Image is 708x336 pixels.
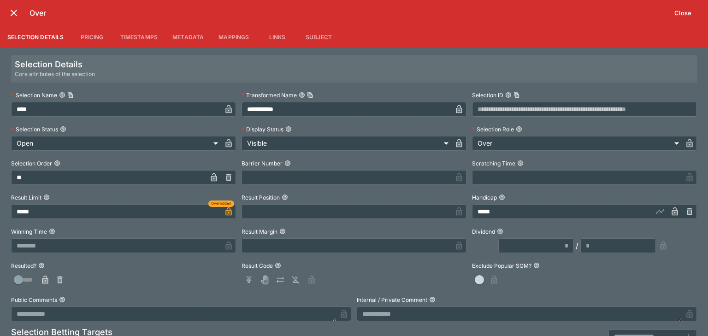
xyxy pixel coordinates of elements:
[67,92,74,98] button: Copy To Clipboard
[11,296,57,304] p: Public Comments
[11,125,58,133] p: Selection Status
[242,194,280,201] p: Result Position
[298,26,339,48] button: Subject
[71,26,113,48] button: Pricing
[273,272,288,287] button: Push
[279,228,286,235] button: Result Margin
[11,159,52,167] p: Selection Order
[472,136,682,151] div: Over
[576,240,578,251] div: /
[165,26,211,48] button: Metadata
[472,262,531,270] p: Exclude Popular SGM?
[11,136,221,151] div: Open
[472,194,497,201] p: Handicap
[357,296,427,304] p: Internal / Private Comment
[211,26,256,48] button: Mappings
[256,26,298,48] button: Links
[60,126,66,132] button: Selection Status
[29,8,669,18] h6: Over
[242,228,277,236] p: Result Margin
[472,159,515,167] p: Scratching Time
[513,92,520,98] button: Copy To Clipboard
[669,6,697,20] button: Close
[284,160,291,166] button: Barrier Number
[285,126,292,132] button: Display Status
[505,92,512,98] button: Selection IDCopy To Clipboard
[15,59,95,70] h5: Selection Details
[516,126,522,132] button: Selection Role
[11,194,41,201] p: Result Limit
[38,262,45,269] button: Resulted?
[499,194,505,200] button: Handicap
[242,125,283,133] p: Display Status
[242,136,452,151] div: Visible
[472,91,503,99] p: Selection ID
[517,160,524,166] button: Scratching Time
[242,262,273,270] p: Result Code
[59,92,65,98] button: Selection NameCopy To Clipboard
[11,91,57,99] p: Selection Name
[242,159,283,167] p: Barrier Number
[49,228,55,235] button: Winning Time
[472,228,495,236] p: Dividend
[497,228,503,235] button: Dividend
[257,272,272,287] button: Void
[299,92,305,98] button: Transformed NameCopy To Clipboard
[11,262,36,270] p: Resulted?
[15,70,95,79] span: Core attributes of the selection
[289,272,303,287] button: Eliminated In Play
[113,26,165,48] button: Timestamps
[6,5,22,21] button: close
[429,296,436,303] button: Internal / Private Comment
[275,262,281,269] button: Result Code
[242,91,297,99] p: Transformed Name
[242,272,256,287] button: H/C
[533,262,540,269] button: Exclude Popular SGM?
[307,92,313,98] button: Copy To Clipboard
[59,296,65,303] button: Public Comments
[211,200,231,206] span: Overridden
[54,160,60,166] button: Selection Order
[472,125,514,133] p: Selection Role
[282,194,288,200] button: Result Position
[43,194,50,200] button: Result Limit
[11,228,47,236] p: Winning Time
